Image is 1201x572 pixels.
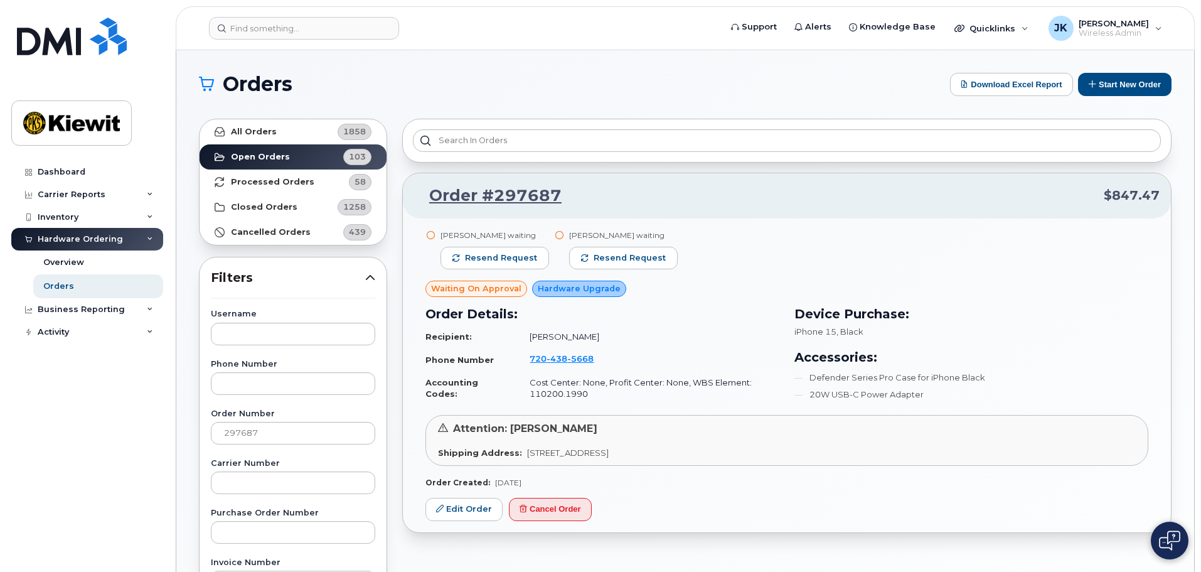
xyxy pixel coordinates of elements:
input: Search in orders [413,129,1161,152]
td: [PERSON_NAME] [518,326,779,348]
span: Hardware Upgrade [538,283,621,294]
li: Defender Series Pro Case for iPhone Black [794,372,1148,384]
span: 5668 [567,353,594,364]
h3: Order Details: [425,305,779,323]
span: Waiting On Approval [431,283,521,294]
button: Cancel Order [509,498,592,521]
span: 1258 [343,201,366,213]
span: 438 [547,353,567,364]
strong: Processed Orders [231,177,314,187]
span: [DATE] [495,478,521,487]
td: Cost Center: None, Profit Center: None, WBS Element: 110200.1990 [518,372,779,405]
span: 1858 [343,126,366,138]
label: Purchase Order Number [211,509,375,517]
span: iPhone 15 [794,326,836,337]
span: 103 [349,151,366,163]
button: Resend request [569,247,678,269]
img: Open chat [1159,531,1180,551]
strong: Phone Number [425,355,494,365]
a: All Orders1858 [200,119,387,144]
span: [STREET_ADDRESS] [527,448,609,458]
a: Edit Order [425,498,503,521]
a: Cancelled Orders439 [200,220,387,245]
span: Resend request [594,252,666,264]
a: Open Orders103 [200,144,387,170]
label: Username [211,310,375,318]
label: Invoice Number [211,559,375,567]
label: Carrier Number [211,460,375,468]
li: 20W USB-C Power Adapter [794,389,1148,401]
span: 58 [355,176,366,188]
strong: Recipient: [425,332,472,342]
span: Attention: [PERSON_NAME] [453,423,597,434]
span: 720 [530,353,594,364]
span: $847.47 [1104,186,1160,205]
h3: Accessories: [794,348,1148,367]
strong: Open Orders [231,152,290,162]
div: [PERSON_NAME] waiting [440,230,549,240]
span: Orders [223,75,292,94]
h3: Device Purchase: [794,305,1148,323]
strong: Order Created: [425,478,490,487]
div: [PERSON_NAME] waiting [569,230,678,240]
strong: All Orders [231,127,277,137]
strong: Shipping Address: [438,448,522,458]
button: Download Excel Report [950,73,1073,96]
a: Order #297687 [414,185,562,207]
a: Processed Orders58 [200,170,387,195]
label: Phone Number [211,360,375,369]
span: , Black [836,326,863,337]
strong: Closed Orders [231,202,297,212]
span: 439 [349,226,366,238]
strong: Accounting Codes: [425,377,478,399]
button: Resend request [440,247,549,269]
button: Start New Order [1078,73,1172,96]
span: Resend request [465,252,537,264]
a: 7204385668 [530,353,609,364]
label: Order Number [211,410,375,418]
a: Closed Orders1258 [200,195,387,220]
strong: Cancelled Orders [231,227,311,237]
span: Filters [211,269,365,287]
